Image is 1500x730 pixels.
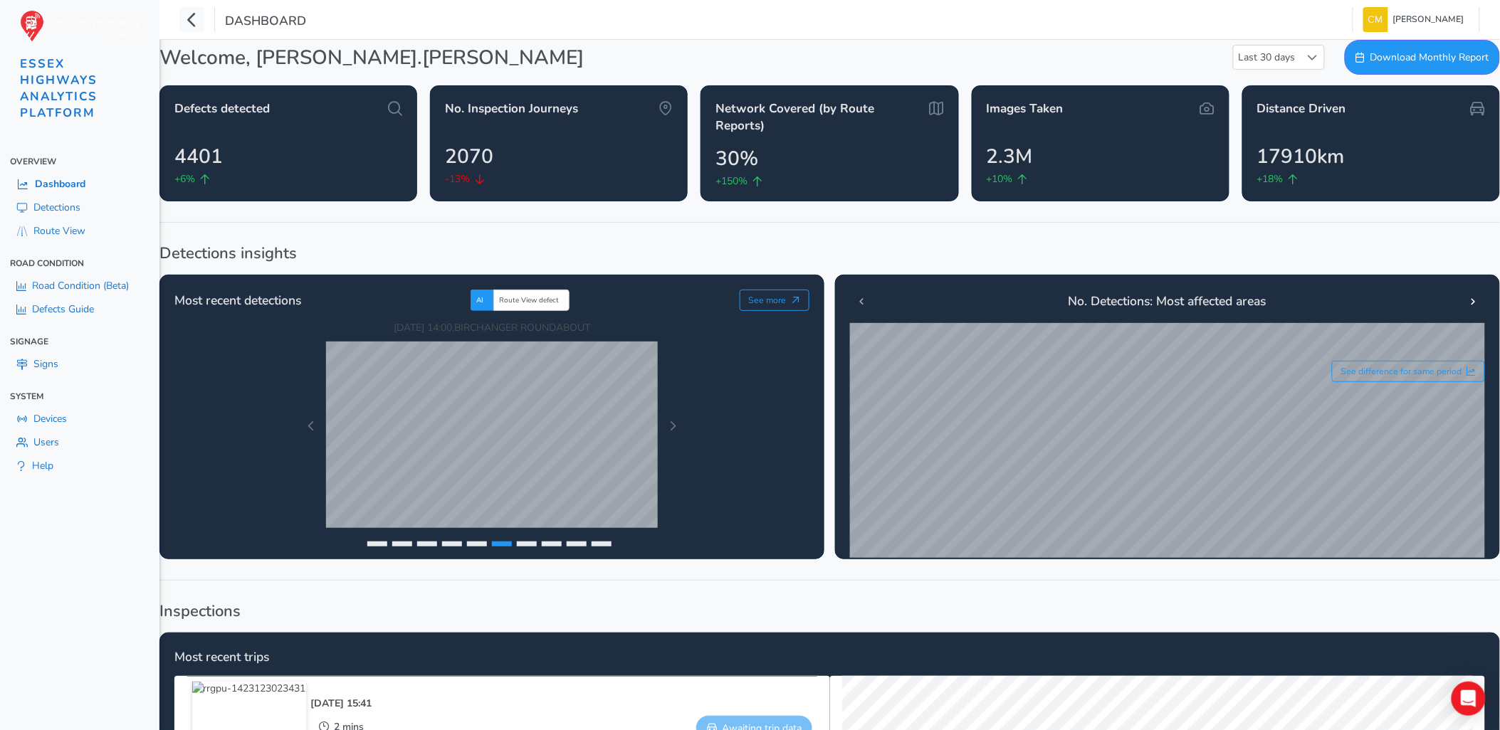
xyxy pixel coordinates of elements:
[33,412,67,425] span: Devices
[10,151,150,172] div: Overview
[471,290,493,311] div: AI
[174,647,269,666] span: Most recent trips
[10,407,150,430] a: Devices
[311,697,372,710] div: [DATE] 15:41
[445,142,493,171] span: 2070
[33,201,80,214] span: Detections
[33,435,59,449] span: Users
[417,541,437,546] button: Page 3
[10,331,150,352] div: Signage
[174,100,270,117] span: Defects detected
[592,541,612,546] button: Page 10
[987,142,1033,171] span: 2.3M
[493,290,570,311] div: Route View defect
[10,297,150,321] a: Defects Guide
[159,601,1500,622] span: Inspections
[10,386,150,407] div: System
[445,171,470,186] span: -13%
[1257,171,1284,186] span: +18%
[715,174,748,189] span: +150%
[987,100,1064,117] span: Images Taken
[20,10,140,42] img: rr logo
[10,172,150,196] a: Dashboard
[1234,46,1301,69] span: Last 30 days
[10,196,150,219] a: Detections
[35,177,85,191] span: Dashboard
[301,416,321,436] button: Previous Page
[1257,142,1345,171] span: 17910km
[10,352,150,376] a: Signs
[567,541,587,546] button: Page 9
[174,171,195,186] span: +6%
[740,290,810,311] button: See more
[542,541,562,546] button: Page 8
[1345,40,1500,75] button: Download Monthly Report
[10,219,150,243] a: Route View
[442,541,462,546] button: Page 4
[445,100,578,117] span: No. Inspection Journeys
[32,459,53,472] span: Help
[32,302,94,316] span: Defects Guide
[367,541,387,546] button: Page 1
[33,357,58,371] span: Signs
[1069,292,1266,310] span: No. Detections: Most affected areas
[715,144,758,174] span: 30%
[499,295,559,305] span: Route View defect
[1370,51,1489,64] span: Download Monthly Report
[159,243,1500,264] span: Detections insights
[476,295,483,305] span: AI
[10,430,150,454] a: Users
[10,253,150,274] div: Road Condition
[392,541,412,546] button: Page 2
[492,541,512,546] button: Page 6
[20,55,98,121] span: ESSEX HIGHWAYS ANALYTICS PLATFORM
[326,321,658,334] span: [DATE] 14:00 , BIRCHANGER ROUNDABOUT
[467,541,487,546] button: Page 5
[159,43,584,73] span: Welcome, [PERSON_NAME].[PERSON_NAME]
[1452,682,1486,716] div: Open Intercom Messenger
[225,12,306,32] span: Dashboard
[174,142,223,171] span: 4401
[1332,361,1486,382] button: See difference for same period
[1257,100,1346,117] span: Distance Driven
[749,295,787,306] span: See more
[10,274,150,297] a: Road Condition (Beta)
[1363,7,1469,32] button: [PERSON_NAME]
[663,416,683,436] button: Next Page
[715,100,921,134] span: Network Covered (by Route Reports)
[987,171,1013,186] span: +10%
[32,279,129,292] span: Road Condition (Beta)
[1393,7,1464,32] span: [PERSON_NAME]
[1363,7,1388,32] img: diamond-layout
[517,541,537,546] button: Page 7
[10,454,150,477] a: Help
[33,224,85,238] span: Route View
[1341,366,1462,377] span: See difference for same period
[174,291,301,310] span: Most recent detections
